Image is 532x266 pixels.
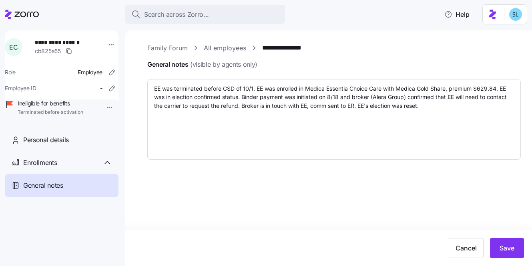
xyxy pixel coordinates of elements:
span: Employee [78,68,102,76]
span: Cancel [456,243,477,253]
a: Family Forum [147,43,188,53]
span: Terminated before activation [18,109,83,116]
button: Save [490,238,524,258]
span: Ineligible for benefits [18,99,83,107]
span: Help [444,10,470,19]
span: Search across Zorro... [144,10,209,20]
img: 7c620d928e46699fcfb78cede4daf1d1 [509,8,522,21]
button: Help [438,6,476,22]
a: All employees [204,43,246,53]
span: E C [9,44,18,50]
span: Personal details [23,135,69,145]
span: Enrollments [23,158,57,168]
span: - [100,84,102,92]
span: Employee ID [5,84,36,92]
span: General notes [147,60,257,69]
span: cb825a55 [35,47,61,55]
span: Save [500,243,514,253]
button: Cancel [449,238,484,258]
textarea: EE was terminated before CSD of 10/1. EE was enrolled in Medica Essentia Choice Care with Medica ... [147,79,521,160]
span: General notes [23,181,63,191]
span: (visible by agents only) [190,60,257,69]
span: Role [5,68,16,76]
button: Search across Zorro... [125,5,285,24]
